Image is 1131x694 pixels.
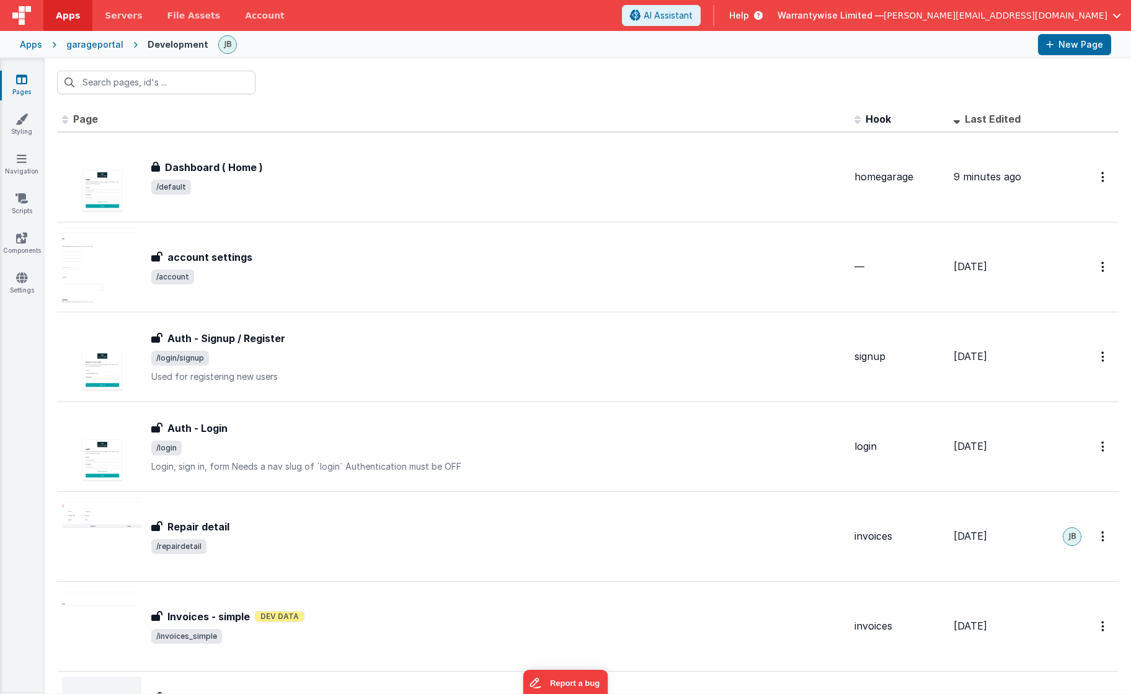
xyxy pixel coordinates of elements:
span: [PERSON_NAME][EMAIL_ADDRESS][DOMAIN_NAME] [884,9,1107,22]
button: AI Assistant [622,5,701,26]
div: garageportal [66,38,123,51]
h3: Auth - Signup / Register [167,331,285,346]
span: [DATE] [954,350,987,362]
div: invoices [854,529,944,543]
h3: account settings [167,250,252,265]
button: New Page [1038,34,1111,55]
div: login [854,439,944,454]
span: /invoices_simple [151,629,222,644]
span: [DATE] [954,530,987,542]
span: Page [73,113,98,125]
div: homegarage [854,170,944,184]
span: /repairdetail [151,539,206,554]
span: File Assets [167,9,221,22]
span: Apps [56,9,80,22]
span: Servers [105,9,142,22]
h3: Dashboard ( Home ) [165,160,263,175]
img: 126ded6fdb041a155bf9d42456259ab5 [219,36,236,53]
span: /default [151,180,191,195]
button: Options [1094,434,1114,459]
span: Help [729,9,749,22]
div: invoices [854,619,944,633]
input: Search pages, id's ... [57,71,255,94]
span: [DATE] [954,620,987,632]
span: /account [151,270,194,284]
span: Warrantywise Limited — [778,9,884,22]
button: Options [1094,254,1114,279]
span: [DATE] [954,440,987,452]
h3: Invoices - simple [167,609,250,624]
button: Options [1094,164,1114,190]
span: — [854,260,864,273]
h3: Repair detail [167,519,229,534]
span: Dev Data [255,611,304,622]
span: /login/signup [151,351,209,366]
p: Used for registering new users [151,371,845,383]
div: signup [854,349,944,364]
button: Warrantywise Limited — [PERSON_NAME][EMAIL_ADDRESS][DOMAIN_NAME] [778,9,1121,22]
span: AI Assistant [644,9,693,22]
span: Last Edited [965,113,1021,125]
div: Development [148,38,208,51]
p: Login, sign in, form Needs a nav slug of `login` Authentication must be OFF [151,460,845,473]
button: Options [1094,613,1114,639]
span: 9 minutes ago [954,170,1021,183]
button: Options [1094,344,1114,369]
span: Hook [866,113,891,125]
span: [DATE] [954,260,987,273]
h3: Auth - Login [167,421,228,436]
img: 126ded6fdb041a155bf9d42456259ab5 [1063,528,1081,545]
button: Options [1094,524,1114,549]
div: Apps [20,38,42,51]
span: /login [151,441,182,455]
